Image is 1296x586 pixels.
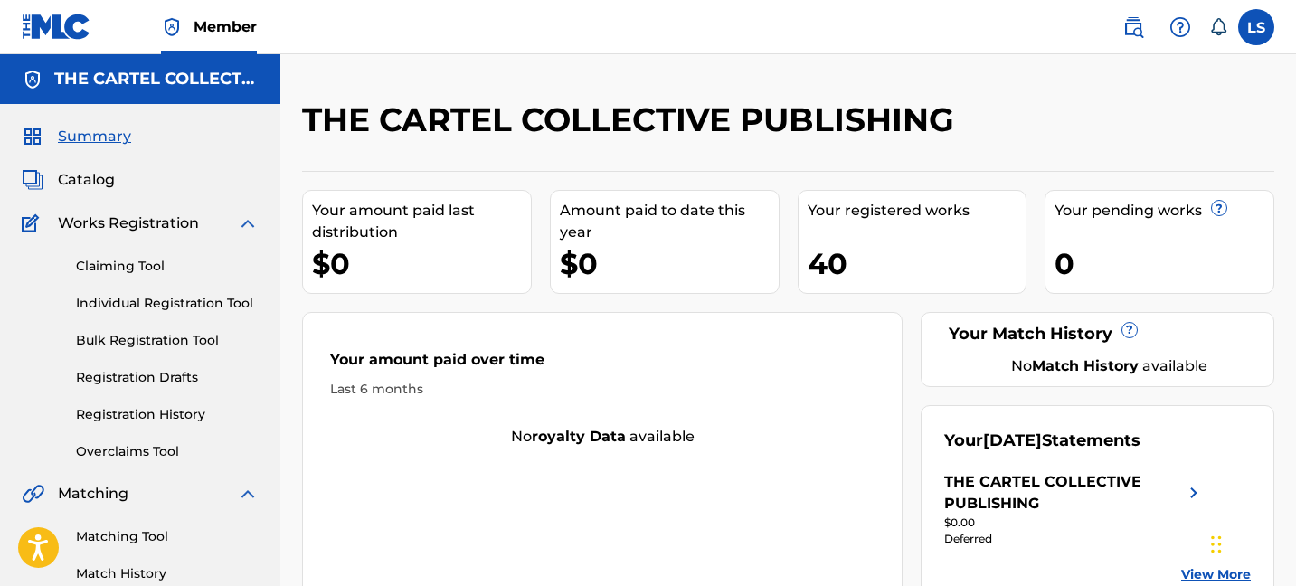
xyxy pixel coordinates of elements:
span: Works Registration [58,213,199,234]
div: Last 6 months [330,380,875,399]
div: Amount paid to date this year [560,200,779,243]
a: Match History [76,564,259,583]
span: Summary [58,126,131,147]
img: Matching [22,483,44,505]
a: Matching Tool [76,527,259,546]
a: Overclaims Tool [76,442,259,461]
h2: THE CARTEL COLLECTIVE PUBLISHING [302,99,963,140]
div: 0 [1055,243,1273,284]
div: Your Statements [944,429,1140,453]
div: Your Match History [944,322,1251,346]
span: ? [1122,323,1137,337]
a: Bulk Registration Tool [76,331,259,350]
span: Matching [58,483,128,505]
a: SummarySummary [22,126,131,147]
img: Top Rightsholder [161,16,183,38]
a: Registration Drafts [76,368,259,387]
span: Member [194,16,257,37]
div: No available [967,355,1251,377]
span: ? [1212,201,1226,215]
img: Catalog [22,169,43,191]
h5: THE CARTEL COLLECTIVE PUBLISHING [54,69,259,90]
a: Registration History [76,405,259,424]
div: Your amount paid over time [330,349,875,380]
div: User Menu [1238,9,1274,45]
a: View More [1181,565,1251,584]
div: Help [1162,9,1198,45]
div: $0 [312,243,531,284]
div: THE CARTEL COLLECTIVE PUBLISHING [944,471,1183,515]
a: CatalogCatalog [22,169,115,191]
div: Your amount paid last distribution [312,200,531,243]
div: Your registered works [808,200,1026,222]
iframe: Chat Widget [1206,499,1296,586]
div: 40 [808,243,1026,284]
img: Accounts [22,69,43,90]
div: No available [303,426,902,448]
a: THE CARTEL COLLECTIVE PUBLISHINGright chevron icon$0.00Deferred [944,471,1205,547]
img: right chevron icon [1183,471,1205,515]
div: $0 [560,243,779,284]
iframe: Resource Center [1245,352,1296,497]
div: Drag [1211,517,1222,572]
a: Public Search [1115,9,1151,45]
div: $0.00 [944,515,1205,531]
div: Your pending works [1055,200,1273,222]
strong: royalty data [532,428,626,445]
strong: Match History [1032,357,1139,374]
span: Catalog [58,169,115,191]
img: expand [237,213,259,234]
a: Individual Registration Tool [76,294,259,313]
img: MLC Logo [22,14,91,40]
img: Works Registration [22,213,45,234]
img: search [1122,16,1144,38]
img: Summary [22,126,43,147]
img: help [1169,16,1191,38]
a: Claiming Tool [76,257,259,276]
div: Notifications [1209,18,1227,36]
div: Deferred [944,531,1205,547]
img: expand [237,483,259,505]
span: [DATE] [983,430,1042,450]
